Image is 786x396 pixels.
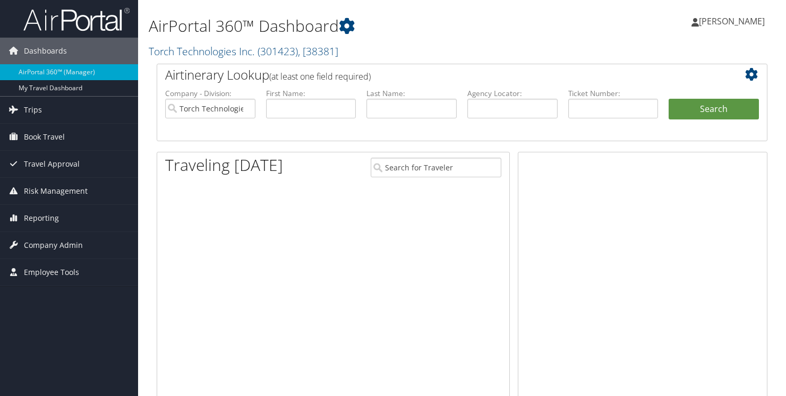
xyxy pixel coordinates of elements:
[699,15,765,27] span: [PERSON_NAME]
[24,124,65,150] span: Book Travel
[269,71,371,82] span: (at least one field required)
[24,259,79,286] span: Employee Tools
[24,97,42,123] span: Trips
[371,158,501,177] input: Search for Traveler
[149,44,338,58] a: Torch Technologies Inc.
[24,151,80,177] span: Travel Approval
[258,44,298,58] span: ( 301423 )
[366,88,457,99] label: Last Name:
[691,5,775,37] a: [PERSON_NAME]
[24,178,88,204] span: Risk Management
[568,88,659,99] label: Ticket Number:
[298,44,338,58] span: , [ 38381 ]
[24,38,67,64] span: Dashboards
[669,99,759,120] button: Search
[149,15,567,37] h1: AirPortal 360™ Dashboard
[24,232,83,259] span: Company Admin
[165,154,283,176] h1: Traveling [DATE]
[165,88,255,99] label: Company - Division:
[467,88,558,99] label: Agency Locator:
[266,88,356,99] label: First Name:
[24,205,59,231] span: Reporting
[165,66,708,84] h2: Airtinerary Lookup
[23,7,130,32] img: airportal-logo.png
